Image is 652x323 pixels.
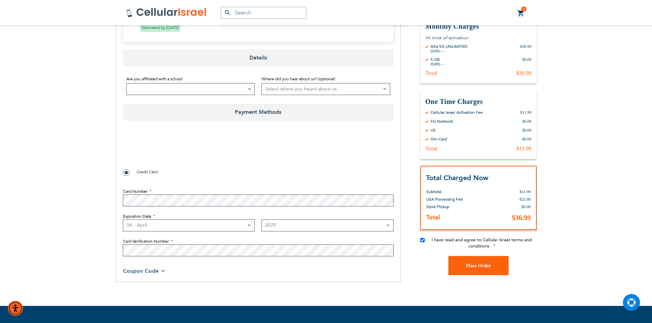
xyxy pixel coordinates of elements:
[425,22,532,31] h3: Monthly Charges
[431,56,445,62] div: 5 GB
[140,23,180,32] span: Estimated by [DATE]
[431,118,453,124] div: 5G Network
[123,136,227,163] iframe: reCAPTCHA
[425,69,437,76] div: Total
[520,43,532,53] div: $30.99
[512,214,531,221] span: $36.99
[520,197,531,202] span: $25.00
[523,6,525,12] span: 1
[123,239,169,244] span: Card Verification Number
[426,213,440,222] strong: Total
[522,204,531,209] span: $0.00
[448,256,509,275] button: Place Order
[425,145,437,152] div: Total
[8,301,23,316] div: Accessibility Menu
[432,237,532,249] span: I have read and agree to Cellular Israel terms and conditions.
[123,214,151,219] span: Expiration Date
[123,49,394,66] span: Details
[431,127,436,133] div: US
[426,183,480,196] th: Subtotal
[261,76,335,82] span: Where did you hear about us? (optional)
[516,69,532,76] div: $30.99
[517,9,525,17] a: 1
[431,136,447,142] div: Sim Card
[425,97,532,106] h3: One Time Charges
[426,204,449,210] span: Store Pickup
[431,109,483,115] div: Cellular Israel Activation Fee
[431,62,445,66] div: [DATE] - -
[425,34,532,41] p: At time of activation
[123,267,158,275] span: Coupon Code
[431,49,468,53] div: [DATE] - -
[522,56,532,66] div: $0.00
[126,8,207,18] img: Cellular Israel
[522,127,532,133] div: $0.00
[123,189,148,194] span: Card Number
[466,263,491,268] span: Place Order
[516,145,531,152] div: $11.99
[522,118,532,124] div: $0.00
[221,7,306,19] input: Search
[520,189,531,194] span: $11.99
[426,173,488,182] strong: Total Charged Now
[520,109,532,115] div: $11.99
[522,136,532,142] div: $0.00
[126,76,182,82] span: Are you affiliated with a school
[137,169,157,175] span: Credit Card
[123,104,394,121] span: Payment Methods
[431,43,468,49] div: Xtra 5G UNLIMITED
[426,197,463,202] span: USA Processing Fee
